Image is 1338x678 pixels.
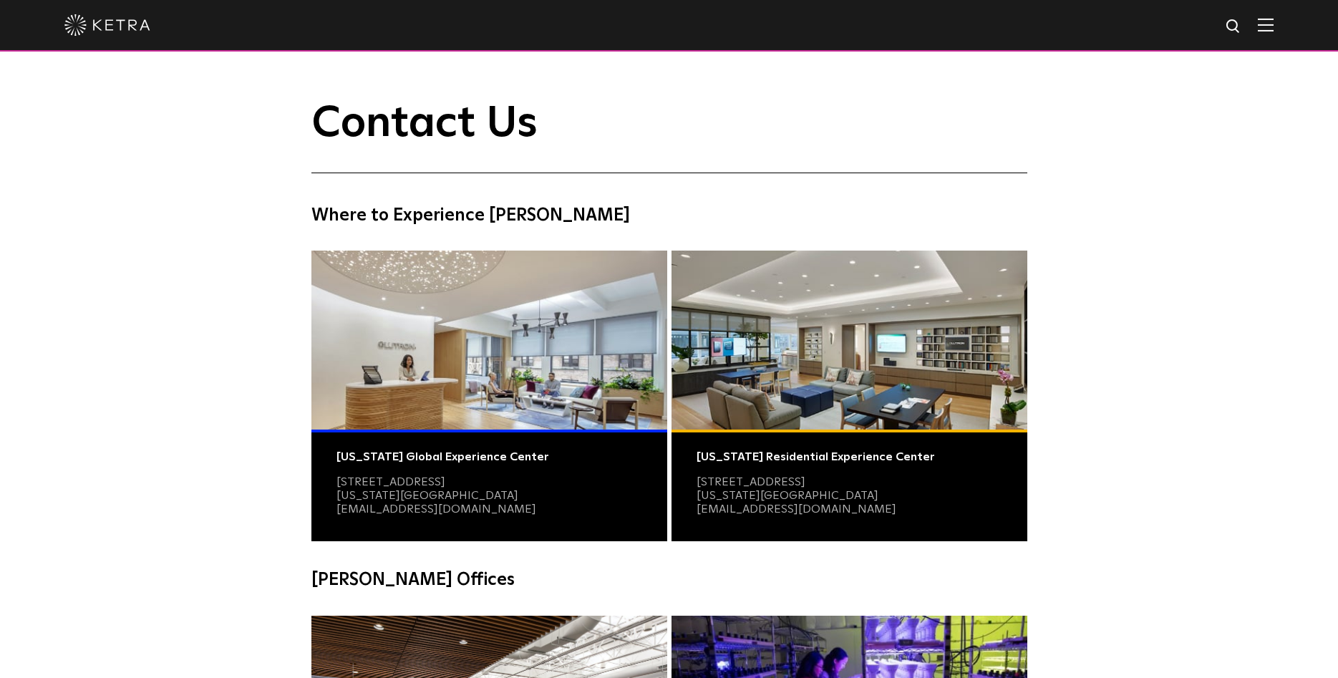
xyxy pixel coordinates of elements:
[1225,18,1243,36] img: search icon
[311,251,667,430] img: Commercial Photo@2x
[311,566,1027,594] h4: [PERSON_NAME] Offices
[336,503,536,515] a: [EMAIL_ADDRESS][DOMAIN_NAME]
[336,476,445,488] a: [STREET_ADDRESS]
[697,503,896,515] a: [EMAIL_ADDRESS][DOMAIN_NAME]
[64,14,150,36] img: ketra-logo-2019-white
[697,450,1002,464] div: [US_STATE] Residential Experience Center
[697,476,805,488] a: [STREET_ADDRESS]
[311,100,1027,173] h1: Contact Us
[697,490,878,501] a: [US_STATE][GEOGRAPHIC_DATA]
[336,490,518,501] a: [US_STATE][GEOGRAPHIC_DATA]
[1258,18,1274,32] img: Hamburger%20Nav.svg
[336,450,642,464] div: [US_STATE] Global Experience Center
[672,251,1027,430] img: Residential Photo@2x
[311,202,1027,229] h4: Where to Experience [PERSON_NAME]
